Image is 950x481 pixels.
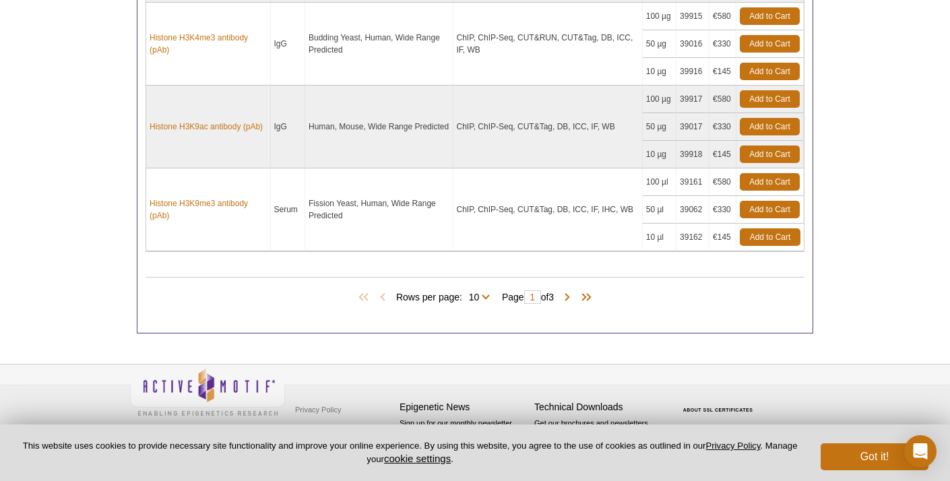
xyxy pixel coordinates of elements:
[643,168,676,196] td: 100 µl
[400,402,528,413] h4: Epigenetic News
[534,402,662,413] h4: Technical Downloads
[453,168,643,251] td: ChIP, ChIP-Seq, CUT&Tag, DB, ICC, IF, IHC, WB
[271,86,306,168] td: IgG
[453,3,643,86] td: ChIP, ChIP-Seq, CUT&RUN, CUT&Tag, DB, ICC, IF, WB
[150,32,267,56] a: Histone H3K4me3 antibody (pAb)
[495,290,561,304] span: Page of
[292,399,344,420] a: Privacy Policy
[22,440,798,466] p: This website uses cookies to provide necessary site functionality and improve your online experie...
[384,453,451,464] button: cookie settings
[740,7,800,25] a: Add to Cart
[709,58,736,86] td: €145
[643,224,676,251] td: 10 µl
[740,90,800,108] a: Add to Cart
[709,30,736,58] td: €330
[643,196,676,224] td: 50 µl
[643,141,676,168] td: 10 µg
[150,197,267,222] a: Histone H3K9me3 antibody (pAb)
[740,35,800,53] a: Add to Cart
[709,168,736,196] td: €580
[356,291,376,304] span: First Page
[904,435,937,468] div: Open Intercom Messenger
[400,418,528,463] p: Sign up for our monthly newsletter highlighting recent publications in the field of epigenetics.
[676,3,709,30] td: 39915
[643,58,676,86] td: 10 µg
[821,443,928,470] button: Got it!
[561,291,574,304] span: Next Page
[676,224,709,251] td: 39162
[376,291,389,304] span: Previous Page
[643,3,676,30] td: 100 µg
[548,292,554,302] span: 3
[574,291,594,304] span: Last Page
[676,113,709,141] td: 39017
[643,86,676,113] td: 100 µg
[130,364,285,419] img: Active Motif,
[150,121,263,133] a: Histone H3K9ac antibody (pAb)
[676,168,709,196] td: 39161
[740,118,800,135] a: Add to Cart
[709,3,736,30] td: €580
[396,290,495,303] span: Rows per page:
[709,86,736,113] td: €580
[676,30,709,58] td: 39016
[740,201,800,218] a: Add to Cart
[669,388,770,418] table: Click to Verify - This site chose Symantec SSL for secure e-commerce and confidential communicati...
[676,58,709,86] td: 39916
[643,30,676,58] td: 50 µg
[676,196,709,224] td: 39062
[709,224,736,251] td: €145
[709,113,736,141] td: €330
[271,168,306,251] td: Serum
[534,418,662,452] p: Get our brochures and newsletters, or request them by mail.
[271,3,306,86] td: IgG
[305,168,453,251] td: Fission Yeast, Human, Wide Range Predicted
[146,277,804,278] h2: Products (28)
[683,408,753,412] a: ABOUT SSL CERTIFICATES
[453,86,643,168] td: ChIP, ChIP-Seq, CUT&Tag, DB, ICC, IF, WB
[740,146,800,163] a: Add to Cart
[740,63,800,80] a: Add to Cart
[643,113,676,141] td: 50 µg
[305,86,453,168] td: Human, Mouse, Wide Range Predicted
[292,420,362,440] a: Terms & Conditions
[740,173,800,191] a: Add to Cart
[709,196,736,224] td: €330
[705,441,760,451] a: Privacy Policy
[676,86,709,113] td: 39917
[709,141,736,168] td: €145
[676,141,709,168] td: 39918
[305,3,453,86] td: Budding Yeast, Human, Wide Range Predicted
[740,228,800,246] a: Add to Cart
